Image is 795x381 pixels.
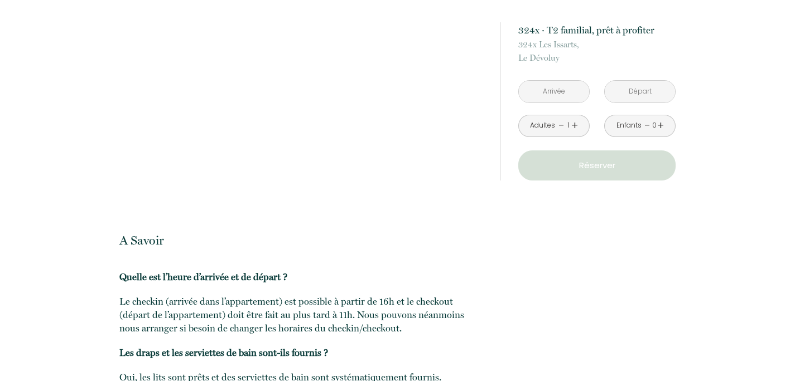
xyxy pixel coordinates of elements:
b: Les draps et les serviettes de bain sont-ils fournis ? [119,347,328,358]
div: 0 [652,120,657,131]
a: + [657,117,664,134]
b: Quelle est l’heure d’arrivée et de départ ? [119,271,287,282]
p: A Savoir [119,233,485,248]
div: 1 [566,120,571,131]
input: Départ [605,81,675,102]
span: 324x Les Issarts, [518,38,676,51]
p: Le checkin (arrivée dans l’appartement) est possible à partir de 16h et le checkout (départ de l’... [119,295,485,335]
a: - [644,117,651,134]
a: - [558,117,565,134]
p: Le Dévoluy [518,38,676,65]
button: Réserver [518,150,676,180]
a: + [571,117,578,134]
p: 324x · T2 familial, prêt à profiter [518,22,676,38]
input: Arrivée [519,81,589,102]
div: Adultes [530,120,555,131]
p: Réserver [522,159,672,172]
div: Enfants [616,120,642,131]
